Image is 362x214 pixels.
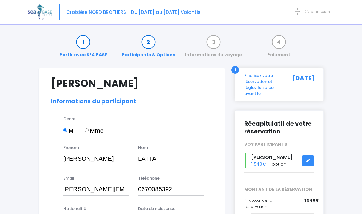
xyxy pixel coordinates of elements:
[251,154,292,161] span: [PERSON_NAME]
[51,77,213,89] h1: [PERSON_NAME]
[63,116,75,122] label: Genre
[138,206,175,212] label: Date de naissance
[304,197,319,204] span: 1 540€
[244,197,272,209] span: Prix total de la réservation
[286,73,318,97] div: [DATE]
[51,98,213,105] h2: Informations du participant
[119,39,178,58] a: Participants & Options
[56,39,110,58] a: Partir avec SEA BASE
[240,73,286,97] div: Finalisez votre réservation et réglez le solde avant le
[240,141,319,148] div: VOS PARTICIPANTS
[231,66,239,74] div: i
[63,128,67,132] input: M.
[138,145,148,151] label: Nom
[85,128,89,132] input: Mme
[138,175,160,181] label: Téléphone
[182,39,245,58] a: Informations de voyage
[264,39,293,58] a: Paiement
[251,161,266,167] span: 1 540€
[66,9,201,15] span: Croisière NORD BROTHERS - Du [DATE] au [DATE] Volantis
[240,153,319,168] div: - 1 option
[63,175,74,181] label: Email
[85,126,104,135] label: Mme
[63,206,86,212] label: Nationalité
[63,126,75,135] label: M.
[303,9,330,14] span: Déconnexion
[244,120,314,135] h2: Récapitulatif de votre réservation
[63,145,79,151] label: Prénom
[240,186,319,193] span: MONTANT DE LA RÉSERVATION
